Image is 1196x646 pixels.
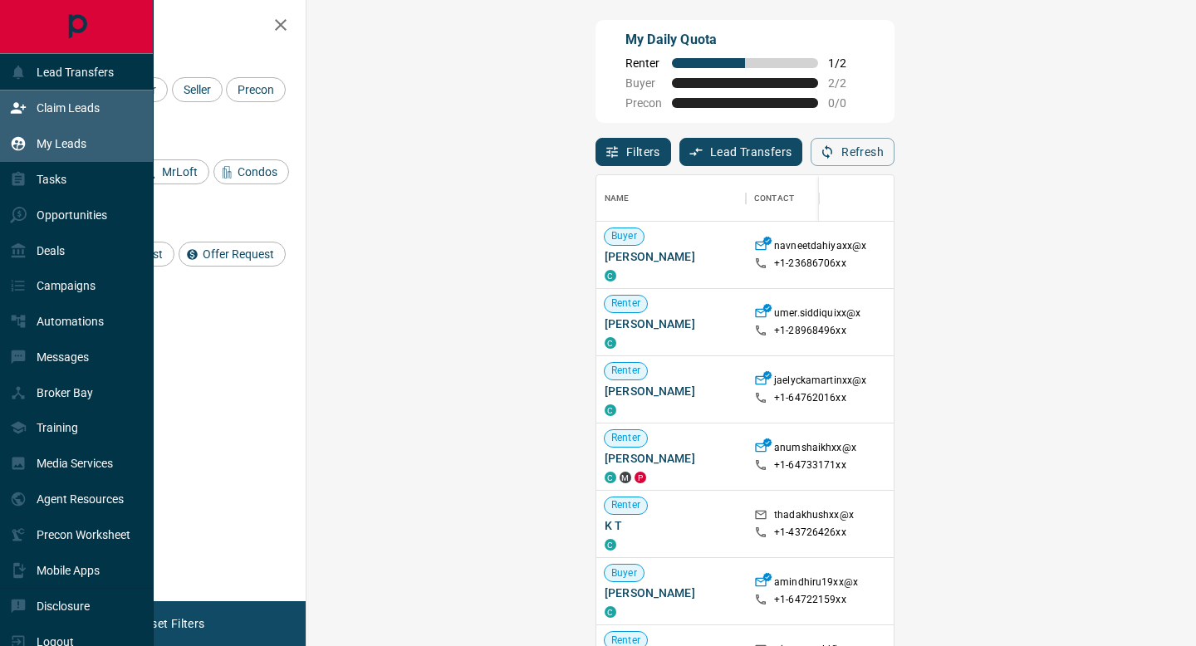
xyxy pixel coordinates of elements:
[828,76,865,90] span: 2 / 2
[605,539,616,551] div: condos.ca
[605,337,616,349] div: condos.ca
[605,364,647,378] span: Renter
[605,517,738,534] span: K T
[774,324,846,338] p: +1- 28968496xx
[774,391,846,405] p: +1- 64762016xx
[774,526,846,540] p: +1- 43726426xx
[625,96,662,110] span: Precon
[172,77,223,102] div: Seller
[605,229,644,243] span: Buyer
[774,508,854,526] p: thadakhushxx@x
[625,56,662,70] span: Renter
[774,239,866,257] p: navneetdahiyaxx@x
[178,83,217,96] span: Seller
[232,83,280,96] span: Precon
[746,175,879,222] div: Contact
[625,30,865,50] p: My Daily Quota
[213,159,289,184] div: Condos
[828,96,865,110] span: 0 / 0
[774,374,866,391] p: jaelyckamartinxx@x
[605,585,738,601] span: [PERSON_NAME]
[605,472,616,483] div: condos.ca
[605,270,616,281] div: condos.ca
[156,165,203,179] span: MrLoft
[828,56,865,70] span: 1 / 2
[226,77,286,102] div: Precon
[605,431,647,445] span: Renter
[605,498,647,512] span: Renter
[679,138,803,166] button: Lead Transfers
[625,76,662,90] span: Buyer
[774,257,846,271] p: +1- 23686706xx
[605,383,738,399] span: [PERSON_NAME]
[596,175,746,222] div: Name
[605,248,738,265] span: [PERSON_NAME]
[605,606,616,618] div: condos.ca
[774,575,858,593] p: amindhiru19xx@x
[179,242,286,267] div: Offer Request
[620,472,631,483] div: mrloft.ca
[774,593,846,607] p: +1- 64722159xx
[232,165,283,179] span: Condos
[774,306,860,324] p: umer.siddiquixx@x
[774,458,846,472] p: +1- 64733171xx
[53,17,289,37] h2: Filters
[754,175,794,222] div: Contact
[605,450,738,467] span: [PERSON_NAME]
[605,175,630,222] div: Name
[126,609,215,638] button: Reset Filters
[605,566,644,580] span: Buyer
[197,247,280,261] span: Offer Request
[635,472,646,483] div: property.ca
[605,296,647,311] span: Renter
[605,316,738,332] span: [PERSON_NAME]
[811,138,895,166] button: Refresh
[774,441,856,458] p: anumshaikhxx@x
[605,404,616,416] div: condos.ca
[596,138,671,166] button: Filters
[138,159,209,184] div: MrLoft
